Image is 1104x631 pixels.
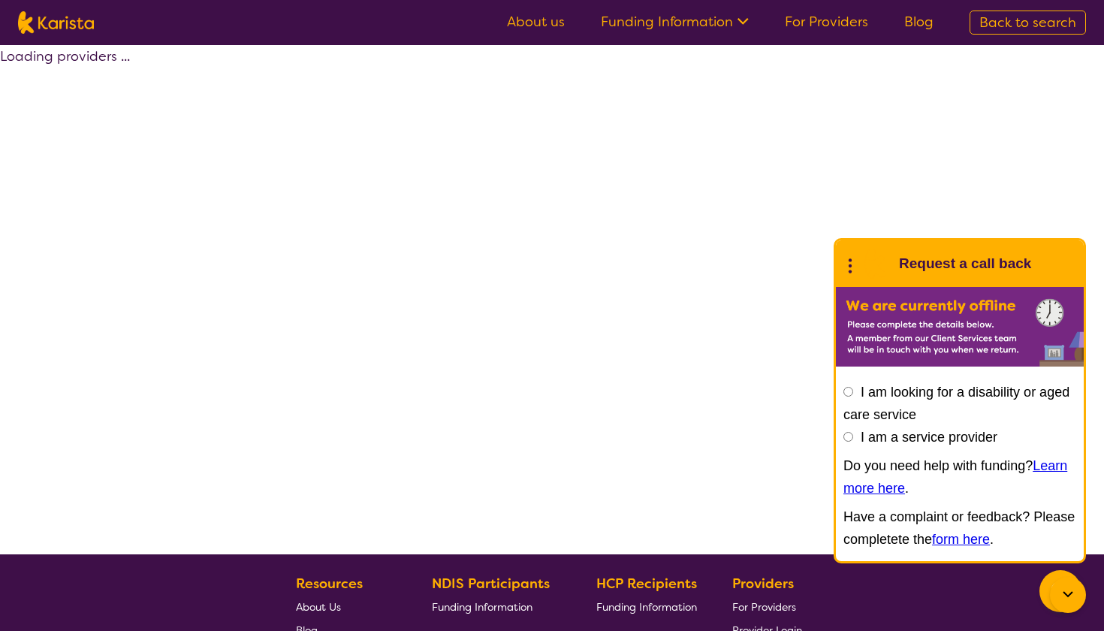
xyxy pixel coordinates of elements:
[18,11,94,34] img: Karista logo
[732,575,794,593] b: Providers
[970,11,1086,35] a: Back to search
[1039,570,1081,612] button: Channel Menu
[507,13,565,31] a: About us
[785,13,868,31] a: For Providers
[432,595,561,618] a: Funding Information
[596,600,697,614] span: Funding Information
[932,532,990,547] a: form here
[601,13,749,31] a: Funding Information
[596,595,697,618] a: Funding Information
[843,506,1076,551] p: Have a complaint or feedback? Please completete the .
[296,575,363,593] b: Resources
[296,600,341,614] span: About Us
[843,454,1076,500] p: Do you need help with funding? .
[904,13,934,31] a: Blog
[732,600,796,614] span: For Providers
[732,595,802,618] a: For Providers
[596,575,697,593] b: HCP Recipients
[296,595,397,618] a: About Us
[836,287,1084,367] img: Karista offline chat form to request call back
[899,252,1031,275] h1: Request a call back
[432,575,550,593] b: NDIS Participants
[861,430,997,445] label: I am a service provider
[843,385,1069,422] label: I am looking for a disability or aged care service
[860,249,890,279] img: Karista
[979,14,1076,32] span: Back to search
[432,600,532,614] span: Funding Information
